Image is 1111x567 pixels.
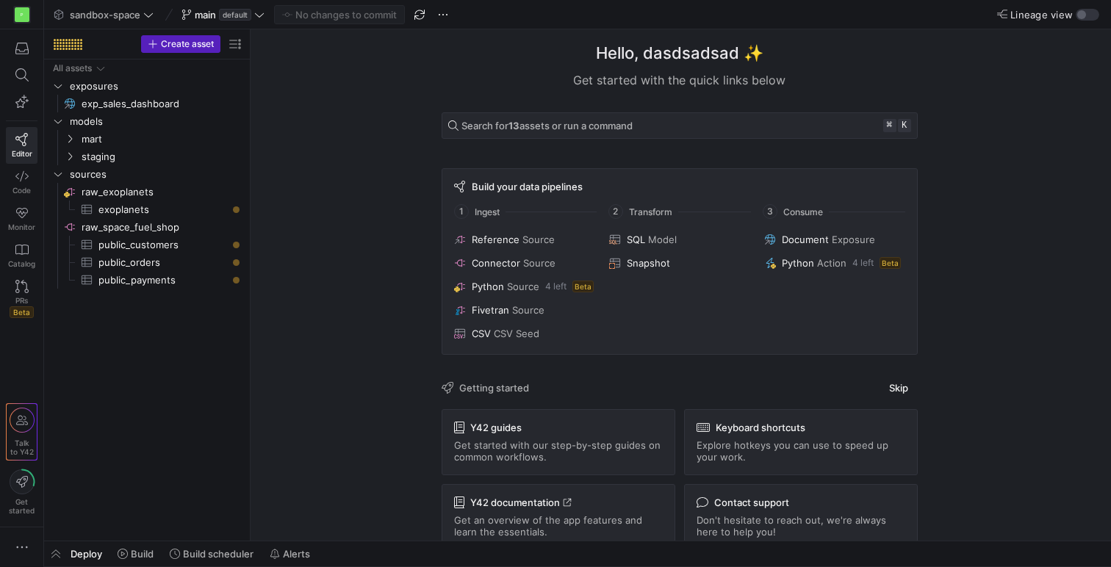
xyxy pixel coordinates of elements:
span: Y42 guides [470,422,522,433]
button: Alerts [263,541,317,566]
span: Document [782,234,829,245]
span: 4 left [545,281,567,292]
span: Connector [472,257,520,269]
button: sandbox-space [50,5,157,24]
div: Press SPACE to select this row. [50,183,244,201]
span: exposures [70,78,242,95]
div: Get started with the quick links below [442,71,918,89]
span: Getting started [459,382,529,394]
span: SQL [627,234,645,245]
span: default [219,9,251,21]
a: exp_sales_dashboard​​​​​ [50,95,244,112]
span: Action [817,257,846,269]
span: Editor [12,149,32,158]
span: Get an overview of the app features and learn the essentials. [454,514,663,538]
span: Lineage view [1010,9,1073,21]
span: Create asset [161,39,214,49]
a: PRsBeta [6,274,37,324]
button: Getstarted [6,463,37,521]
span: Build scheduler [183,548,254,560]
button: Snapshot [606,254,752,272]
span: Exposure [832,234,875,245]
span: Source [523,257,555,269]
button: Create asset [141,35,220,53]
button: SQLModel [606,231,752,248]
span: main [195,9,216,21]
span: Get started with our step-by-step guides on common workflows. [454,439,663,463]
div: Press SPACE to select this row. [50,59,244,77]
button: CSVCSV Seed [451,325,597,342]
span: Contact support [714,496,789,508]
span: raw_space_fuel_shop​​​​​​​​ [82,219,242,236]
span: Keyboard shortcuts [716,422,805,433]
h1: Hello, dasdsadsad ✨ [596,41,763,65]
button: ReferenceSource [451,231,597,248]
span: exoplanets​​​​​​​​​ [98,201,227,218]
button: PythonSource4 leftBeta [451,278,597,295]
span: 4 left [852,258,874,268]
a: Talkto Y42 [7,404,37,460]
span: Source [507,281,539,292]
kbd: ⌘ [883,119,896,132]
span: Explore hotkeys you can use to speed up your work. [697,439,905,463]
strong: 13 [508,120,519,131]
span: Build [131,548,154,560]
span: Model [648,234,677,245]
a: raw_exoplanets​​​​​​​​ [50,183,244,201]
span: Source [522,234,555,245]
button: maindefault [178,5,268,24]
span: Fivetran [472,304,509,316]
span: Monitor [8,223,35,231]
a: public_customers​​​​​​​​​ [50,236,244,253]
div: P [15,7,29,22]
span: Skip [889,382,908,394]
button: Search for13assets or run a command⌘k [442,112,918,139]
span: Python [782,257,814,269]
button: Build [111,541,160,566]
span: Build your data pipelines [472,181,583,192]
span: Beta [572,281,594,292]
span: Deploy [71,548,102,560]
div: Press SPACE to select this row. [50,218,244,236]
button: Build scheduler [163,541,260,566]
button: ConnectorSource [451,254,597,272]
button: Skip [880,378,918,397]
span: Beta [10,306,34,318]
a: Monitor [6,201,37,237]
span: Source [512,304,544,316]
span: Code [12,186,31,195]
span: Reference [472,234,519,245]
button: PythonAction4 leftBeta [761,254,907,272]
div: Press SPACE to select this row. [50,165,244,183]
div: Press SPACE to select this row. [50,130,244,148]
kbd: k [898,119,911,132]
span: Snapshot [627,257,670,269]
span: Beta [880,257,901,269]
span: models [70,113,242,130]
span: Alerts [283,548,310,560]
span: exp_sales_dashboard​​​​​ [82,95,227,112]
div: Press SPACE to select this row. [50,112,244,130]
a: exoplanets​​​​​​​​​ [50,201,244,218]
div: All assets [53,63,92,73]
a: P [6,2,37,27]
button: FivetranSource [451,301,597,319]
span: Talk to Y42 [10,438,34,456]
div: Press SPACE to select this row. [50,271,244,289]
a: Code [6,164,37,201]
span: Don't hesitate to reach out, we're always here to help you! [697,514,905,538]
span: CSV Seed [494,328,539,339]
span: sandbox-space [70,9,140,21]
div: Press SPACE to select this row. [50,236,244,253]
a: public_orders​​​​​​​​​ [50,253,244,271]
span: Get started [9,497,35,515]
span: Y42 documentation [470,496,572,508]
span: mart [82,131,242,148]
span: public_payments​​​​​​​​​ [98,272,227,289]
button: DocumentExposure [761,231,907,248]
span: raw_exoplanets​​​​​​​​ [82,184,242,201]
a: raw_space_fuel_shop​​​​​​​​ [50,218,244,236]
a: Y42 documentationGet an overview of the app features and learn the essentials. [442,484,675,550]
span: PRs [15,296,28,305]
span: sources [70,166,242,183]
